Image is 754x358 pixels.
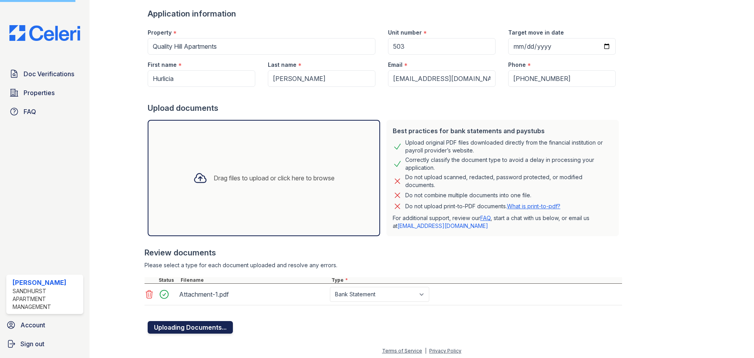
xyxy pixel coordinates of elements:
[405,202,560,210] p: Do not upload print-to-PDF documents.
[6,104,83,119] a: FAQ
[148,29,172,37] label: Property
[3,336,86,352] a: Sign out
[24,107,36,116] span: FAQ
[388,61,403,69] label: Email
[13,287,80,311] div: Sandhurst Apartment Management
[405,191,531,200] div: Do not combine multiple documents into one file.
[405,173,613,189] div: Do not upload scanned, redacted, password protected, or modified documents.
[508,61,526,69] label: Phone
[148,8,622,19] div: Application information
[20,339,44,349] span: Sign out
[179,288,327,301] div: Attachment-1.pdf
[388,29,422,37] label: Unit number
[268,61,296,69] label: Last name
[405,156,613,172] div: Correctly classify the document type to avoid a delay in processing your application.
[429,348,461,354] a: Privacy Policy
[507,203,560,209] a: What is print-to-pdf?
[148,61,177,69] label: First name
[6,85,83,101] a: Properties
[148,103,622,114] div: Upload documents
[508,29,564,37] label: Target move in date
[145,261,622,269] div: Please select a type for each document uploaded and resolve any errors.
[24,88,55,97] span: Properties
[3,317,86,333] a: Account
[24,69,74,79] span: Doc Verifications
[330,277,622,283] div: Type
[3,25,86,41] img: CE_Logo_Blue-a8612792a0a2168367f1c8372b55b34899dd931a85d93a1a3d3e32e68fde9ad4.png
[6,66,83,82] a: Doc Verifications
[13,278,80,287] div: [PERSON_NAME]
[148,321,233,334] button: Uploading Documents...
[393,126,613,136] div: Best practices for bank statements and paystubs
[397,222,488,229] a: [EMAIL_ADDRESS][DOMAIN_NAME]
[145,247,622,258] div: Review documents
[214,173,335,183] div: Drag files to upload or click here to browse
[393,214,613,230] p: For additional support, review our , start a chat with us below, or email us at
[425,348,426,354] div: |
[179,277,330,283] div: Filename
[20,320,45,330] span: Account
[480,215,490,221] a: FAQ
[382,348,422,354] a: Terms of Service
[405,139,613,154] div: Upload original PDF files downloaded directly from the financial institution or payroll provider’...
[157,277,179,283] div: Status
